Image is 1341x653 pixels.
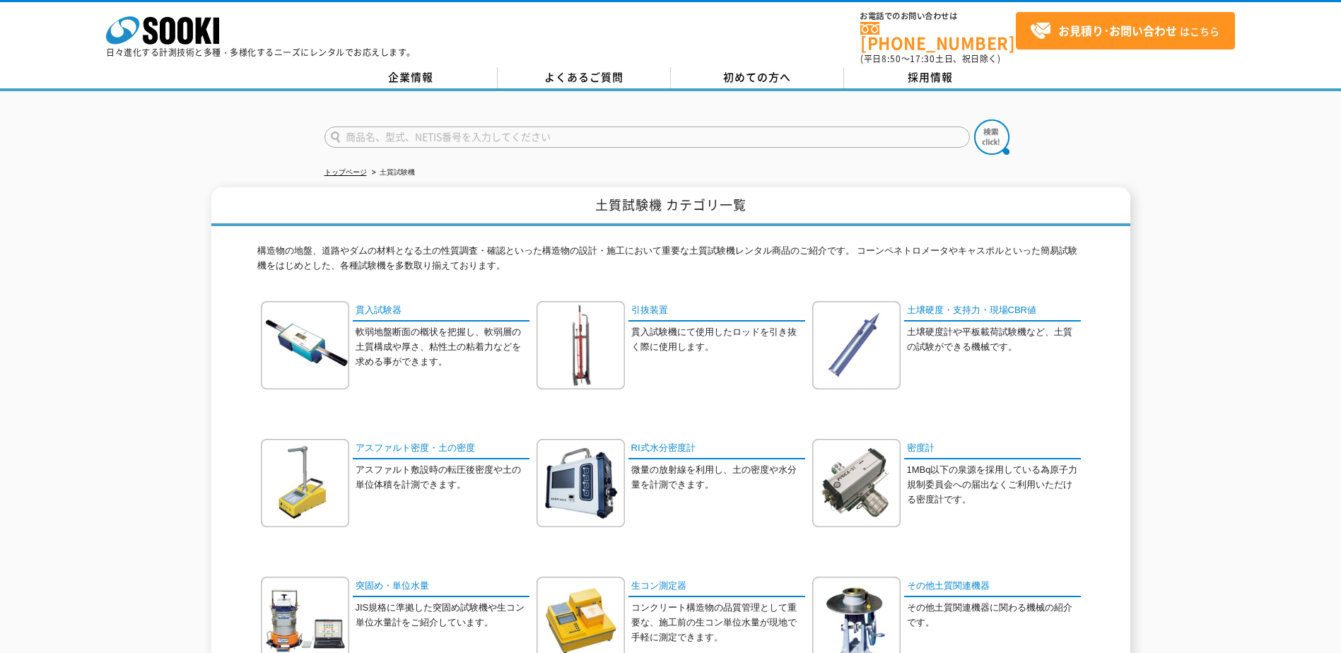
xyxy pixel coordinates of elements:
span: 初めての方へ [723,69,791,85]
a: 生コン測定器 [628,577,805,597]
a: [PHONE_NUMBER] [860,22,1016,51]
span: 17:30 [910,52,935,65]
img: 土壌硬度・支持力・現場CBR値 [812,301,901,389]
a: 企業情報 [324,67,498,88]
p: コンクリート構造物の品質管理として重要な、施工前の生コン単位水量が現地で手軽に測定できます。 [631,601,805,645]
a: アスファルト密度・土の密度 [353,439,529,459]
p: 微量の放射線を利用し、土の密度や水分量を計測できます。 [631,463,805,493]
a: 引抜装置 [628,301,805,322]
a: 貫入試験器 [353,301,529,322]
img: 引抜装置 [537,301,625,389]
a: その他土質関連機器 [904,577,1081,597]
p: その他土質関連機器に関わる機械の紹介です。 [907,601,1081,630]
li: 土質試験機 [369,165,415,180]
p: 土壌硬度計や平板載荷試験機など、土質の試験ができる機械です。 [907,325,1081,355]
a: お見積り･お問い合わせはこちら [1016,12,1235,49]
img: btn_search.png [974,119,1009,155]
a: 初めての方へ [671,67,844,88]
p: 1MBq以下の泉源を採用している為原子力規制委員会への届出なくご利用いただける密度計です。 [907,463,1081,507]
a: よくあるご質問 [498,67,671,88]
img: 貫入試験器 [261,301,349,389]
input: 商品名、型式、NETIS番号を入力してください [324,127,970,148]
h1: 土質試験機 カテゴリ一覧 [211,187,1130,226]
img: アスファルト密度・土の密度 [261,439,349,527]
a: トップページ [324,168,367,176]
a: 採用情報 [844,67,1017,88]
p: アスファルト敷設時の転圧後密度や土の単位体積を計測できます。 [356,463,529,493]
p: 構造物の地盤、道路やダムの材料となる土の性質調査・確認といった構造物の設計・施工において重要な土質試験機レンタル商品のご紹介です。 コーンペネトロメータやキャスポルといった簡易試験機をはじめとし... [257,244,1084,281]
p: JIS規格に準拠した突固め試験機や生コン単位水量計をご紹介しています。 [356,601,529,630]
a: 密度計 [904,439,1081,459]
span: はこちら [1030,20,1219,42]
strong: お見積り･お問い合わせ [1058,22,1177,39]
p: 軟弱地盤断面の概状を把握し、軟弱層の土質構成や厚さ、粘性土の粘着力などを求める事ができます。 [356,325,529,369]
p: 貫入試験機にて使用したロッドを引き抜く際に使用します。 [631,325,805,355]
span: (平日 ～ 土日、祝日除く) [860,52,1000,65]
p: 日々進化する計測技術と多種・多様化するニーズにレンタルでお応えします。 [106,48,416,57]
span: お電話でのお問い合わせは [860,12,1016,20]
img: 密度計 [812,439,901,527]
span: 8:50 [882,52,901,65]
img: RI式水分密度計 [537,439,625,527]
a: RI式水分密度計 [628,439,805,459]
a: 土壌硬度・支持力・現場CBR値 [904,301,1081,322]
a: 突固め・単位水量 [353,577,529,597]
